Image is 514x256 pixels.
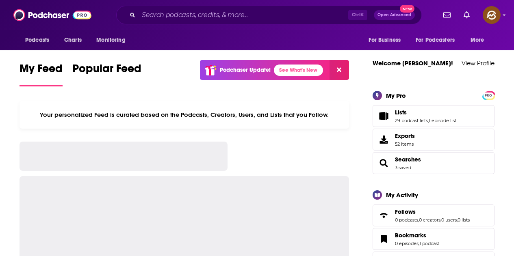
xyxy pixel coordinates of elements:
button: open menu [363,32,411,48]
a: Popular Feed [72,62,141,86]
span: Follows [373,204,494,226]
a: 0 creators [419,217,440,223]
a: View Profile [462,59,494,67]
span: New [400,5,414,13]
div: Your personalized Feed is curated based on the Podcasts, Creators, Users, and Lists that you Follow. [20,101,349,129]
span: Podcasts [25,34,49,46]
a: Searches [375,157,392,169]
a: 29 podcast lists [395,118,428,123]
a: 3 saved [395,165,411,170]
span: Ctrl K [348,10,367,20]
a: Bookmarks [375,233,392,245]
span: Exports [395,132,415,140]
button: open menu [91,32,136,48]
span: Bookmarks [395,232,426,239]
span: Follows [395,208,416,215]
a: Welcome [PERSON_NAME]! [373,59,453,67]
img: Podchaser - Follow, Share and Rate Podcasts [13,7,91,23]
span: Exports [375,134,392,145]
a: Searches [395,156,421,163]
a: 1 podcast [419,241,439,246]
a: Lists [375,110,392,122]
span: PRO [484,93,493,99]
a: 1 episode list [429,118,456,123]
a: PRO [484,92,493,98]
input: Search podcasts, credits, & more... [139,9,348,22]
span: 52 items [395,141,415,147]
a: 0 users [441,217,457,223]
span: Logged in as hey85204 [483,6,501,24]
a: Show notifications dropdown [460,8,473,22]
a: My Feed [20,62,63,86]
a: Exports [373,129,494,151]
button: open menu [20,32,60,48]
span: Lists [373,105,494,127]
span: , [440,217,441,223]
a: 0 podcasts [395,217,418,223]
div: Search podcasts, credits, & more... [116,6,422,24]
span: Open Advanced [377,13,411,17]
a: Follows [395,208,470,215]
button: open menu [410,32,466,48]
span: Lists [395,109,407,116]
span: , [419,241,419,246]
span: For Podcasters [416,34,455,46]
span: Searches [373,152,494,174]
span: More [471,34,484,46]
a: Lists [395,109,456,116]
span: Charts [64,34,82,46]
span: For Business [369,34,401,46]
span: , [428,118,429,123]
button: Open AdvancedNew [374,10,415,20]
div: My Activity [386,191,418,199]
a: See What's New [274,65,323,76]
span: My Feed [20,62,63,80]
a: Show notifications dropdown [440,8,454,22]
a: 0 lists [458,217,470,223]
button: open menu [465,32,494,48]
span: Bookmarks [373,228,494,250]
div: My Pro [386,92,406,99]
a: Charts [59,32,87,48]
button: Show profile menu [483,6,501,24]
a: Follows [375,210,392,221]
p: Podchaser Update! [220,67,271,73]
img: User Profile [483,6,501,24]
a: 0 episodes [395,241,419,246]
span: Monitoring [96,34,125,46]
span: Popular Feed [72,62,141,80]
a: Bookmarks [395,232,439,239]
span: , [457,217,458,223]
span: , [418,217,419,223]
